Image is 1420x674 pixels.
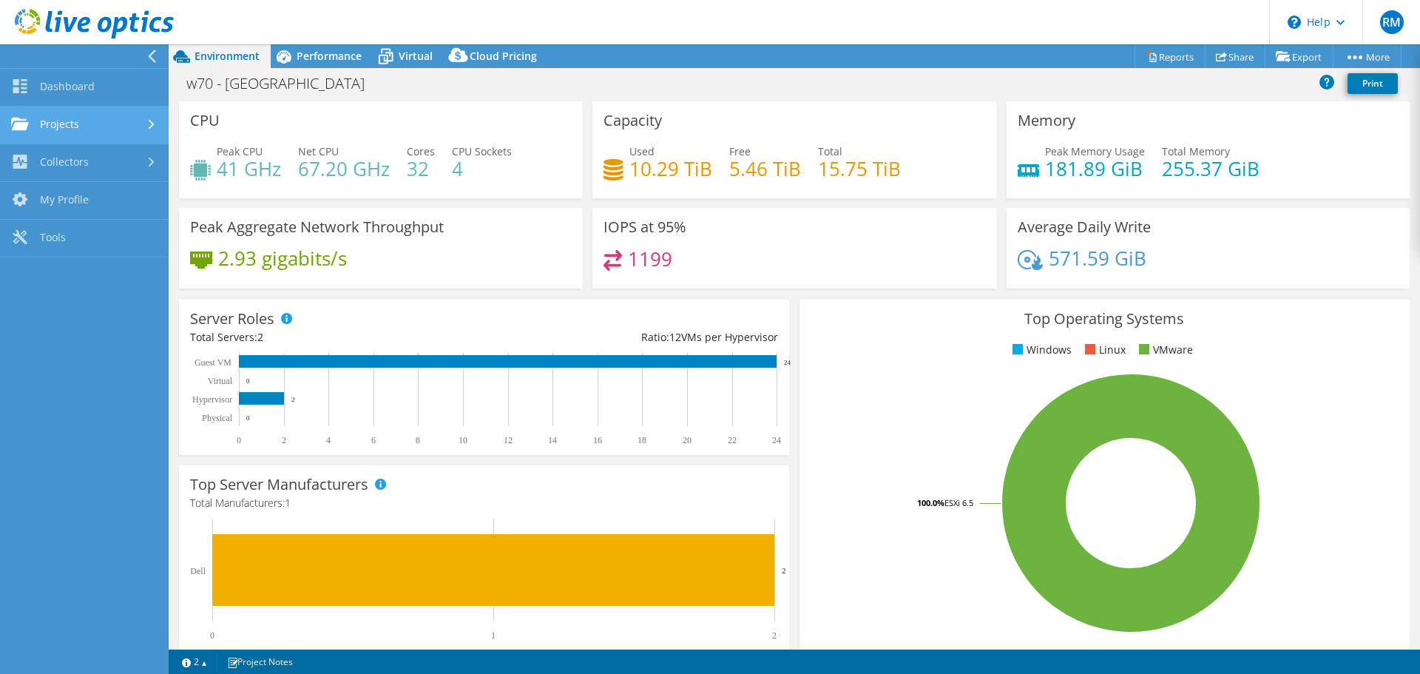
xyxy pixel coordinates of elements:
span: Total [818,144,842,158]
h4: 1199 [628,251,672,267]
span: 1 [285,496,291,510]
h3: Peak Aggregate Network Throughput [190,219,444,235]
span: RM [1380,10,1404,34]
text: 24 [772,435,781,445]
svg: \n [1288,16,1301,29]
text: 8 [416,435,420,445]
h3: Top Server Manufacturers [190,476,368,493]
h4: 571.59 GiB [1049,250,1146,266]
span: Used [629,144,655,158]
span: Free [729,144,751,158]
h3: IOPS at 95% [603,219,686,235]
text: 4 [326,435,331,445]
text: Dell [190,566,206,576]
text: Virtual [208,376,233,386]
text: 24 [784,359,791,366]
h3: Memory [1018,112,1075,129]
text: 2 [291,396,295,403]
a: More [1333,45,1402,68]
text: 18 [638,435,646,445]
li: Linux [1081,342,1126,358]
tspan: 100.0% [917,497,944,508]
text: 0 [246,377,250,385]
a: Reports [1135,45,1206,68]
li: Windows [1009,342,1072,358]
h4: Total Manufacturers: [190,495,778,511]
div: Ratio: VMs per Hypervisor [484,329,777,346]
a: Print [1348,73,1398,94]
h4: 41 GHz [217,161,281,177]
span: Performance [297,49,362,63]
span: Cores [407,144,435,158]
h4: 181.89 GiB [1045,161,1145,177]
h4: 32 [407,161,435,177]
a: Project Notes [217,653,303,671]
h1: w70 - [GEOGRAPHIC_DATA] [180,75,388,92]
text: 0 [237,435,241,445]
h4: 10.29 TiB [629,161,712,177]
span: Virtual [399,49,433,63]
tspan: ESXi 6.5 [944,497,973,508]
span: Total Memory [1162,144,1230,158]
h4: 255.37 GiB [1162,161,1260,177]
li: VMware [1135,342,1193,358]
text: Physical [202,413,232,423]
text: 22 [728,435,737,445]
span: 12 [669,330,681,344]
h3: CPU [190,112,220,129]
h3: Capacity [603,112,662,129]
h4: 67.20 GHz [298,161,390,177]
h4: 4 [452,161,512,177]
text: 16 [593,435,602,445]
text: 2 [782,566,786,575]
text: 20 [683,435,692,445]
a: Export [1265,45,1333,68]
text: 1 [491,630,496,641]
span: Peak Memory Usage [1045,144,1145,158]
h3: Top Operating Systems [811,311,1399,327]
text: 0 [246,414,250,422]
h4: 15.75 TiB [818,161,901,177]
span: Environment [195,49,260,63]
text: 14 [548,435,557,445]
span: 2 [257,330,263,344]
span: Net CPU [298,144,339,158]
span: Cloud Pricing [470,49,537,63]
a: 2 [172,653,217,671]
text: 2 [282,435,286,445]
span: Peak CPU [217,144,263,158]
text: 12 [504,435,513,445]
h3: Server Roles [190,311,274,327]
text: 10 [459,435,467,445]
h4: 5.46 TiB [729,161,801,177]
text: Hypervisor [192,394,232,405]
text: 2 [772,630,777,641]
div: Total Servers: [190,329,484,346]
text: Guest VM [195,357,231,368]
h3: Average Daily Write [1018,219,1151,235]
text: 0 [210,630,214,641]
text: 6 [371,435,376,445]
span: CPU Sockets [452,144,512,158]
h4: 2.93 gigabits/s [218,250,347,266]
a: Share [1205,45,1265,68]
